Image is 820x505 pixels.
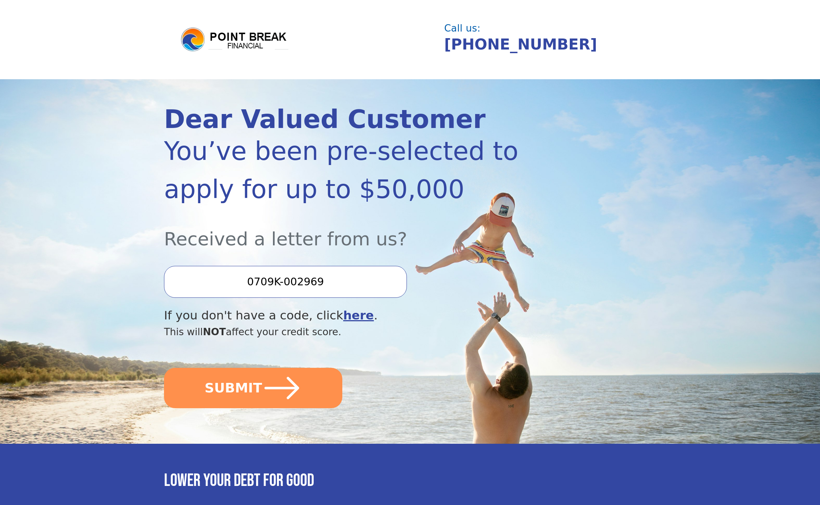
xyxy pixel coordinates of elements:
[164,132,582,208] div: You’ve been pre-selected to apply for up to $50,000
[444,36,597,53] a: [PHONE_NUMBER]
[164,208,582,253] div: Received a letter from us?
[203,326,226,337] span: NOT
[164,470,656,491] h3: Lower your debt for good
[444,23,649,33] div: Call us:
[164,368,342,408] button: SUBMIT
[180,26,290,53] img: logo.png
[343,308,374,322] a: here
[164,107,582,132] div: Dear Valued Customer
[164,325,582,339] div: This will affect your credit score.
[164,266,407,297] input: Enter your Offer Code:
[164,307,582,325] div: If you don't have a code, click .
